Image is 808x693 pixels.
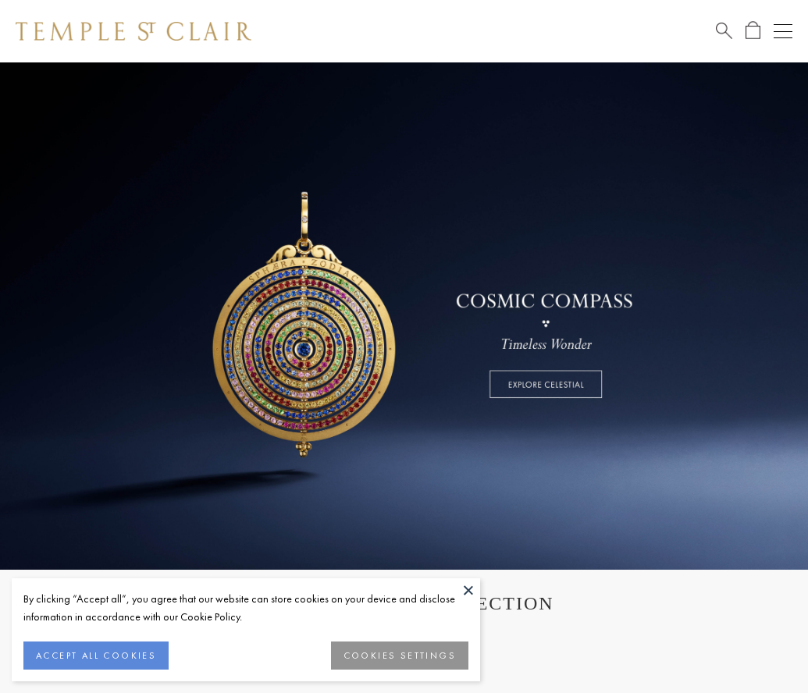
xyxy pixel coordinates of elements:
button: ACCEPT ALL COOKIES [23,641,169,670]
a: Open Shopping Bag [746,21,760,41]
img: Temple St. Clair [16,22,251,41]
button: Open navigation [774,22,792,41]
button: COOKIES SETTINGS [331,641,468,670]
a: Search [716,21,732,41]
div: By clicking “Accept all”, you agree that our website can store cookies on your device and disclos... [23,590,468,626]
